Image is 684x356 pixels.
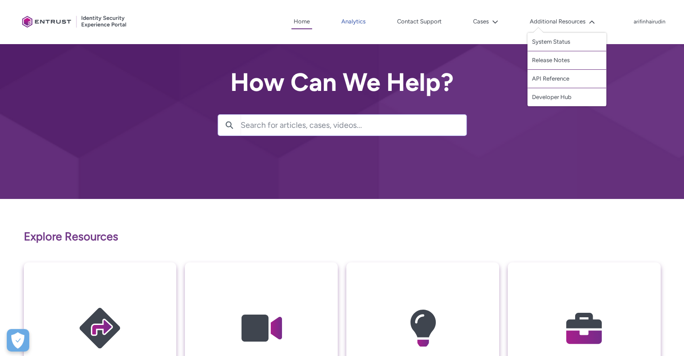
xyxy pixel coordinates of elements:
a: Contact Support [395,15,444,28]
button: Search [218,115,241,135]
a: API Reference, opens in new tab [528,70,606,88]
button: Cases [471,15,501,28]
h2: How Can We Help? [218,68,467,96]
input: Search for articles, cases, videos... [241,115,466,135]
p: Explore Resources [24,228,661,245]
div: Cookie Preferences [7,329,29,351]
a: Home [291,15,312,29]
a: Analytics, opens in new tab [339,15,368,28]
button: User Profile arifinhairudin [633,17,666,26]
iframe: Qualified Messenger [643,315,684,356]
button: Open Preferences [7,329,29,351]
a: Developer Hub, opens in new tab [528,88,606,106]
p: arifinhairudin [634,19,666,25]
a: Release Notes, opens in new tab [528,51,606,70]
a: System Status, opens in new tab [528,33,606,51]
button: Additional Resources [528,15,597,28]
